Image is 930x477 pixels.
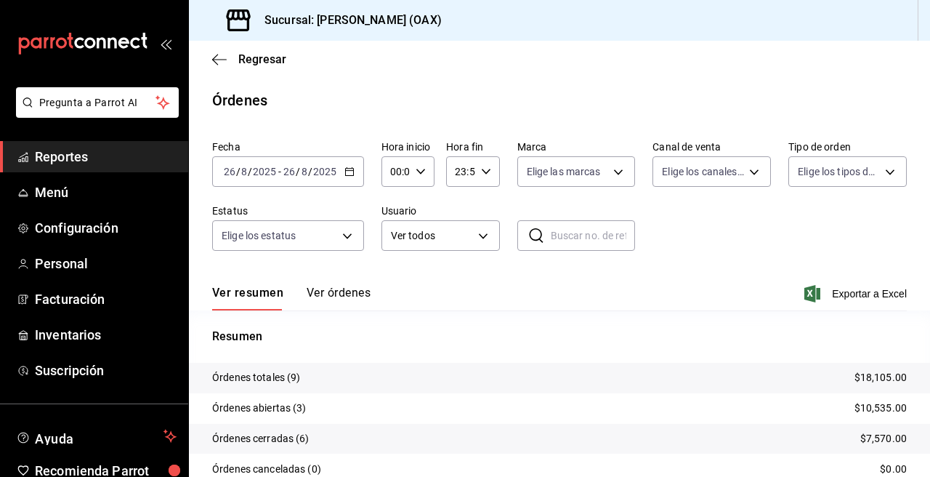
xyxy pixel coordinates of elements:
button: Pregunta a Parrot AI [16,87,179,118]
span: Elige las marcas [527,164,601,179]
label: Tipo de orden [788,142,907,152]
span: Pregunta a Parrot AI [39,95,156,111]
label: Marca [517,142,636,152]
button: Ver resumen [212,286,283,310]
span: Inventarios [35,325,177,345]
span: Personal [35,254,177,273]
div: navigation tabs [212,286,371,310]
label: Hora inicio [381,142,434,152]
label: Hora fin [446,142,499,152]
h3: Sucursal: [PERSON_NAME] (OAX) [253,12,442,29]
span: / [248,166,252,177]
p: Resumen [212,328,907,345]
input: -- [301,166,308,177]
input: -- [223,166,236,177]
input: ---- [252,166,277,177]
p: Órdenes cerradas (6) [212,431,310,446]
input: -- [283,166,296,177]
div: Órdenes [212,89,267,111]
label: Canal de venta [652,142,771,152]
span: / [236,166,240,177]
span: Ver todos [391,228,473,244]
p: $7,570.00 [860,431,907,446]
button: Regresar [212,52,286,66]
input: Buscar no. de referencia [551,221,636,250]
label: Fecha [212,142,364,152]
span: Suscripción [35,361,177,380]
span: Regresar [238,52,286,66]
span: Configuración [35,218,177,238]
span: / [308,166,312,177]
span: Menú [35,183,177,202]
span: Elige los tipos de orden [798,164,880,179]
input: ---- [312,166,337,177]
label: Estatus [212,206,364,216]
p: Órdenes totales (9) [212,370,301,385]
span: Facturación [35,289,177,309]
span: Elige los canales de venta [662,164,744,179]
button: open_drawer_menu [160,38,171,49]
p: Órdenes canceladas (0) [212,462,321,477]
span: - [278,166,281,177]
span: Ayuda [35,428,158,445]
button: Exportar a Excel [807,285,907,302]
span: Elige los estatus [222,228,296,243]
button: Ver órdenes [307,286,371,310]
label: Usuario [381,206,500,216]
p: $10,535.00 [854,401,907,416]
span: / [296,166,300,177]
p: Órdenes abiertas (3) [212,401,307,416]
span: Reportes [35,147,177,167]
a: Pregunta a Parrot AI [10,105,179,121]
p: $18,105.00 [854,370,907,385]
p: $0.00 [880,462,907,477]
input: -- [240,166,248,177]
